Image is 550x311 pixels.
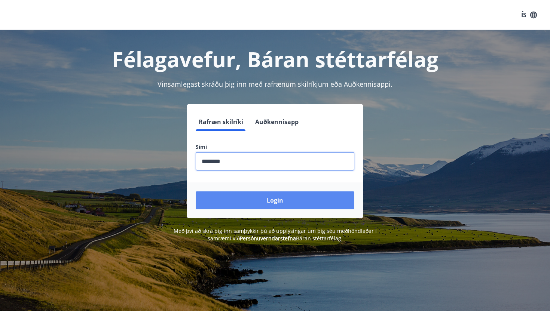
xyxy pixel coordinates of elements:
[158,80,392,89] span: Vinsamlegast skráðu þig inn með rafrænum skilríkjum eða Auðkennisappi.
[196,113,246,131] button: Rafræn skilríki
[240,235,296,242] a: Persónuverndarstefna
[196,191,354,209] button: Login
[517,8,541,22] button: ÍS
[174,227,377,242] span: Með því að skrá þig inn samþykkir þú að upplýsingar um þig séu meðhöndlaðar í samræmi við Báran s...
[252,113,302,131] button: Auðkennisapp
[196,143,354,151] label: Sími
[15,45,535,73] h1: Félagavefur, Báran stéttarfélag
